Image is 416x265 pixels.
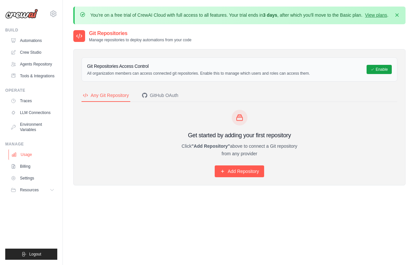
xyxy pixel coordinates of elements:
[89,29,191,37] h2: Git Repositories
[20,187,39,193] span: Resources
[81,89,130,102] button: Any Git Repository
[89,37,191,43] p: Manage repositories to deploy automations from your code
[367,65,392,74] button: Enable
[8,47,57,58] a: Crew Studio
[8,35,57,46] a: Automations
[90,12,389,18] p: You're on a free trial of CrewAI Cloud with full access to all features. Your trial ends in , aft...
[8,161,57,172] a: Billing
[8,59,57,69] a: Agents Repository
[5,9,38,19] img: Logo
[5,28,57,33] div: Build
[8,185,57,195] button: Resources
[9,149,58,160] a: Usage
[8,71,57,81] a: Tools & Integrations
[142,92,178,99] div: GitHub OAuth
[8,173,57,183] a: Settings
[5,88,57,93] div: Operate
[215,165,264,177] a: Add Repository
[29,252,41,257] span: Logout
[8,119,57,135] a: Environment Variables
[8,96,57,106] a: Traces
[177,131,302,140] h3: Get started by adding your first repository
[5,249,57,260] button: Logout
[81,89,397,102] nav: Tabs
[5,142,57,147] div: Manage
[87,71,310,76] p: All organization members can access connected git repositories. Enable this to manage which users...
[365,12,387,18] a: View plans
[191,143,230,149] strong: "Add Repository"
[141,89,180,102] button: GitHub OAuth
[263,12,277,18] strong: 3 days
[8,107,57,118] a: LLM Connections
[83,92,129,99] div: Any Git Repository
[177,142,302,158] p: Click above to connect a Git repository from any provider
[87,63,310,69] h3: Git Repositories Access Control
